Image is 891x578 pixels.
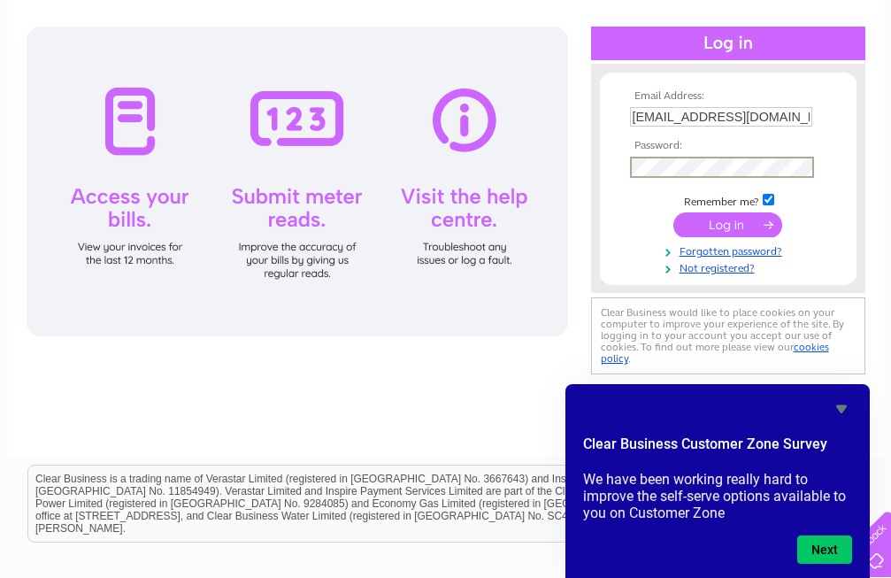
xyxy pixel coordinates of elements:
[28,10,864,86] div: Clear Business is a trading name of Verastar Limited (registered in [GEOGRAPHIC_DATA] No. 3667643...
[673,212,782,237] input: Submit
[591,297,865,374] div: Clear Business would like to place cookies on your computer to improve your experience of the sit...
[583,398,852,564] div: Clear Business Customer Zone Survey
[801,75,826,89] a: Blog
[797,536,852,564] button: Next question
[583,434,852,464] h2: Clear Business Customer Zone Survey
[643,75,677,89] a: Water
[831,398,852,420] button: Hide survey
[737,75,790,89] a: Telecoms
[557,9,680,31] a: 0333 014 3131
[630,242,831,258] a: Forgotten password?
[630,258,831,275] a: Not registered?
[626,191,831,209] td: Remember me?
[601,341,829,365] a: cookies policy
[626,140,831,152] th: Password:
[583,471,852,521] p: We have been working really hard to improve the self-serve options available to you on Customer Zone
[626,90,831,103] th: Email Address:
[837,75,880,89] a: Contact
[687,75,726,89] a: Energy
[31,46,121,100] img: logo.png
